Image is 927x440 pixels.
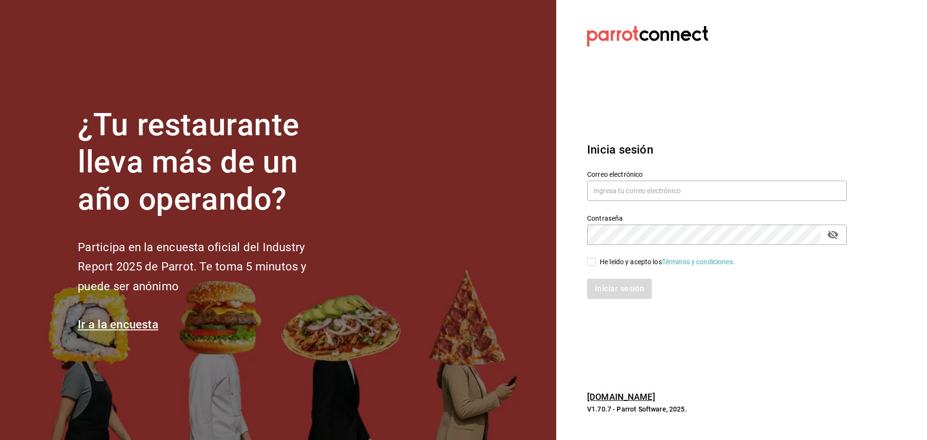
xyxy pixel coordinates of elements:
[587,215,847,222] label: Contraseña
[825,227,841,243] button: passwordField
[587,141,847,158] h3: Inicia sesión
[587,392,655,402] a: [DOMAIN_NAME]
[600,257,735,267] div: He leído y acepto los
[662,258,735,266] a: Términos y condiciones.
[78,238,338,297] h2: Participa en la encuesta oficial del Industry Report 2025 de Parrot. Te toma 5 minutos y puede se...
[78,318,158,331] a: Ir a la encuesta
[587,171,847,178] label: Correo electrónico
[587,181,847,201] input: Ingresa tu correo electrónico
[587,404,847,414] p: V1.70.7 - Parrot Software, 2025.
[78,107,338,218] h1: ¿Tu restaurante lleva más de un año operando?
